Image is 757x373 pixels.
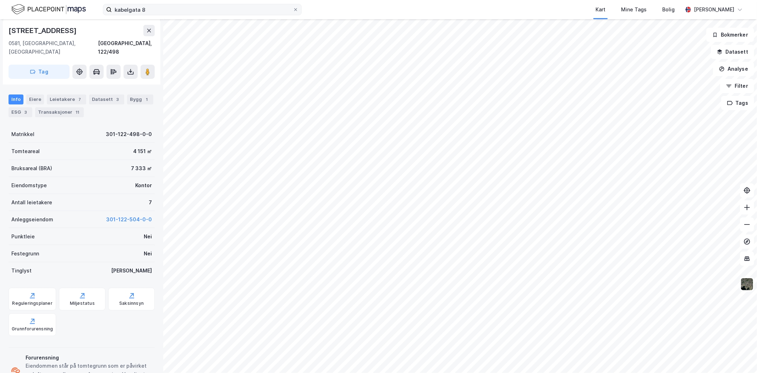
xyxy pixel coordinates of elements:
div: Forurensning [26,353,152,362]
div: Kontor [135,181,152,190]
div: Miljøstatus [70,301,95,306]
iframe: Chat Widget [722,339,757,373]
div: 3 [114,96,121,103]
div: Tinglyst [11,266,32,275]
div: 7 [149,198,152,207]
div: Nei [144,232,152,241]
div: 4 151 ㎡ [133,147,152,156]
div: 7 333 ㎡ [131,164,152,173]
div: Nei [144,249,152,258]
button: Analyse [713,62,754,76]
div: 3 [22,109,29,116]
div: [STREET_ADDRESS] [9,25,78,36]
div: Tomteareal [11,147,40,156]
div: Info [9,94,23,104]
div: Kart [596,5,605,14]
img: logo.f888ab2527a4732fd821a326f86c7f29.svg [11,3,86,16]
div: Matrikkel [11,130,34,139]
div: Mine Tags [621,5,647,14]
img: 9k= [740,277,754,291]
div: Reguleringsplaner [12,301,53,306]
div: Anleggseiendom [11,215,53,224]
div: Leietakere [47,94,86,104]
div: Antall leietakere [11,198,52,207]
div: 7 [76,96,83,103]
input: Søk på adresse, matrikkel, gårdeiere, leietakere eller personer [112,4,293,15]
button: Filter [720,79,754,93]
div: Saksinnsyn [119,301,144,306]
button: Datasett [711,45,754,59]
div: Bruksareal (BRA) [11,164,52,173]
button: 301-122-504-0-0 [106,215,152,224]
button: Bokmerker [706,28,754,42]
div: Punktleie [11,232,35,241]
button: Tags [721,96,754,110]
button: Tag [9,65,70,79]
div: Transaksjoner [35,107,84,117]
div: [GEOGRAPHIC_DATA], 122/498 [98,39,155,56]
div: Eiere [26,94,44,104]
div: Bolig [662,5,675,14]
div: [PERSON_NAME] [111,266,152,275]
div: Datasett [89,94,124,104]
div: Bygg [127,94,153,104]
div: 0581, [GEOGRAPHIC_DATA], [GEOGRAPHIC_DATA] [9,39,98,56]
div: 301-122-498-0-0 [106,130,152,139]
div: Festegrunn [11,249,39,258]
div: ESG [9,107,32,117]
div: [PERSON_NAME] [694,5,734,14]
div: 1 [143,96,150,103]
div: Eiendomstype [11,181,47,190]
div: 11 [74,109,81,116]
div: Grunnforurensning [12,326,53,332]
